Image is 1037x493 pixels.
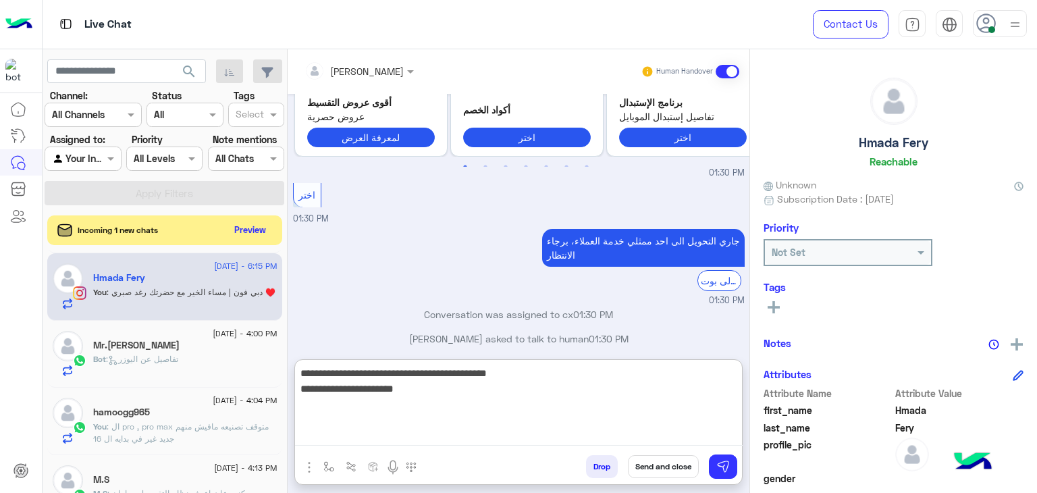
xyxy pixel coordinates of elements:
span: تفاصيل إستبدال الموبايل [619,109,747,124]
button: 1 of 3 [458,160,472,174]
p: برنامج الإستبدال [619,95,747,109]
span: ال pro , pro max متوقف تصنيعه مافيش منهم جديد غير في بدايه ال 16 [93,421,269,444]
button: Send and close [628,455,699,478]
h6: Reachable [870,155,918,167]
p: أقوى عروض التقسيط [307,95,435,109]
button: create order [363,455,385,477]
img: make a call [406,462,417,473]
span: دبي فون | مساء الخير مع حضرتك رغد صبري ♥️ [107,287,275,297]
span: Attribute Name [764,386,893,400]
span: Incoming 1 new chats [78,224,158,236]
span: [DATE] - 6:15 PM [214,260,277,272]
span: You [93,421,107,432]
h5: Hmada Fery [93,272,145,284]
h6: Notes [764,337,791,349]
img: WhatsApp [73,421,86,434]
span: Fery [895,421,1024,435]
img: Trigger scenario [346,461,356,472]
button: Drop [586,455,618,478]
span: 01:30 PM [293,213,329,224]
button: 7 of 3 [580,160,593,174]
img: select flow [323,461,334,472]
button: Apply Filters [45,181,284,205]
button: 5 of 3 [539,160,553,174]
button: اختر [619,128,747,147]
button: 4 of 3 [519,160,533,174]
img: tab [905,17,920,32]
a: Contact Us [813,10,888,38]
img: tab [942,17,957,32]
button: Trigger scenario [340,455,363,477]
span: اختر [298,189,315,201]
button: search [173,59,206,88]
img: send attachment [301,459,317,475]
img: profile [1007,16,1023,33]
p: [PERSON_NAME] asked to talk to human [293,332,745,346]
span: 01:30 PM [709,167,745,180]
h5: M.S [93,474,109,486]
p: 12/8/2025, 1:30 PM [542,229,745,267]
img: defaultAdmin.png [53,263,83,294]
span: 01:30 PM [709,294,745,307]
h6: Tags [764,281,1023,293]
button: Preview [229,220,272,240]
span: Bot [93,354,106,364]
span: last_name [764,421,893,435]
span: 01:30 PM [573,309,613,320]
span: null [895,471,1024,486]
span: Hmada [895,403,1024,417]
p: أكواد الخصم [463,103,591,117]
label: Note mentions [213,132,277,147]
h6: Priority [764,222,799,234]
h5: hamoogg965 [93,407,150,418]
h5: Mr.Ahmed Moslam [93,340,180,351]
span: عروض حصرية [307,109,435,124]
div: Select [234,107,264,124]
button: 6 of 3 [560,160,573,174]
img: defaultAdmin.png [895,438,929,471]
img: notes [988,339,999,350]
img: Logo [5,10,32,38]
span: gender [764,471,893,486]
a: tab [899,10,926,38]
button: 3 of 3 [499,160,512,174]
img: send message [716,460,730,473]
label: Status [152,88,182,103]
img: tab [57,16,74,32]
img: WhatsApp [73,354,86,367]
label: Priority [132,132,163,147]
span: [DATE] - 4:00 PM [213,328,277,340]
img: 1403182699927242 [5,59,30,83]
span: profile_pic [764,438,893,469]
span: : تفاصيل عن اليوزر [106,354,178,364]
span: Attribute Value [895,386,1024,400]
span: first_name [764,403,893,417]
img: create order [368,461,379,472]
span: Subscription Date : [DATE] [777,192,894,206]
span: 01:30 PM [589,333,629,344]
img: Instagram [73,286,86,300]
span: [DATE] - 4:13 PM [214,462,277,474]
label: Tags [234,88,255,103]
button: 2 of 3 [479,160,492,174]
div: الرجوع الى بوت [697,270,741,291]
p: Live Chat [84,16,132,34]
span: search [181,63,197,80]
img: send voice note [385,459,401,475]
label: Channel: [50,88,88,103]
button: لمعرفة العرض [307,128,435,147]
img: add [1011,338,1023,351]
p: Conversation was assigned to cx [293,307,745,321]
img: defaultAdmin.png [871,78,917,124]
label: Assigned to: [50,132,105,147]
small: Human Handover [656,66,713,77]
button: select flow [318,455,340,477]
span: You [93,287,107,297]
span: Unknown [764,178,816,192]
h6: Attributes [764,368,812,380]
img: hulul-logo.png [949,439,996,486]
img: defaultAdmin.png [53,398,83,428]
h5: Hmada Fery [859,135,928,151]
span: [DATE] - 4:04 PM [213,394,277,407]
button: اختر [463,128,591,147]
